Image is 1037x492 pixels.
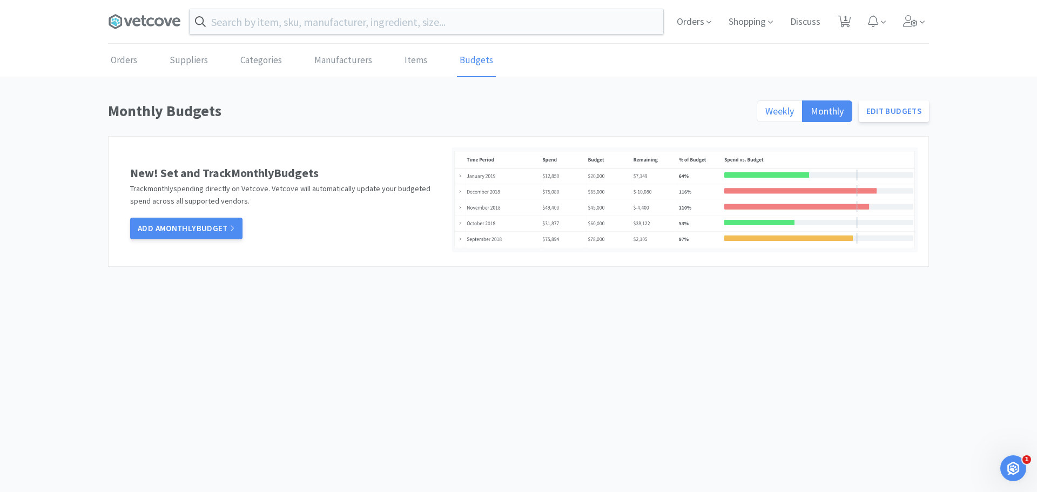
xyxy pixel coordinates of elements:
[167,44,211,77] a: Suppliers
[765,105,794,117] span: Weekly
[833,18,856,28] a: 1
[859,100,930,122] a: Edit Budgets
[786,17,825,27] a: Discuss
[1022,455,1031,464] span: 1
[108,44,140,77] a: Orders
[190,9,663,34] input: Search by item, sku, manufacturer, ingredient, size...
[130,165,319,180] strong: New! Set and Track Monthly Budgets
[457,44,496,77] a: Budgets
[108,99,750,123] h1: Monthly Budgets
[238,44,285,77] a: Categories
[312,44,375,77] a: Manufacturers
[1000,455,1026,481] iframe: Intercom live chat
[452,147,918,252] img: budget_ss.png
[811,105,844,117] span: Monthly
[130,218,243,239] a: Add amonthlyBudget
[130,183,441,207] p: Track monthly spending directly on Vetcove. Vetcove will automatically update your budgeted spend...
[402,44,430,77] a: Items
